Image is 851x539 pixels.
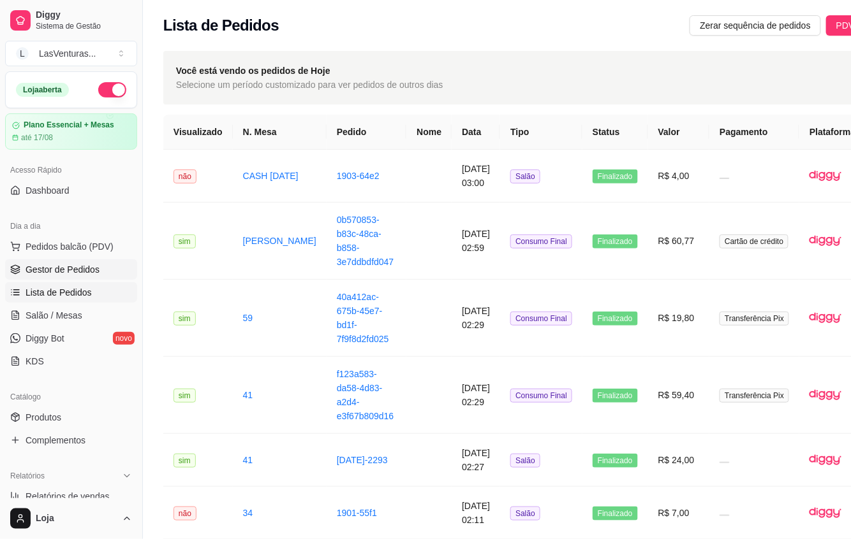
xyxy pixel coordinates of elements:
td: R$ 24,00 [648,434,710,487]
article: Plano Essencial + Mesas [24,120,114,130]
span: Relatórios [10,471,45,481]
a: [DATE]-2293 [337,455,388,465]
strong: Você está vendo os pedidos de Hoje [176,66,330,76]
span: Produtos [26,411,61,424]
span: sim [174,454,196,468]
span: Salão [510,507,540,521]
div: LasVenturas ... [39,47,96,60]
td: R$ 60,77 [648,203,710,280]
span: L [16,47,29,60]
a: Plano Essencial + Mesasaté 17/08 [5,113,137,150]
th: Pedido [327,115,406,150]
span: não [174,507,196,521]
button: Zerar sequência de pedidos [690,15,821,36]
span: Transferência Pix [720,389,789,403]
span: Consumo Final [510,389,572,403]
div: Acesso Rápido [5,160,137,180]
span: sim [174,312,196,326]
span: Finalizado [593,234,638,248]
div: Loja aberta [16,83,69,97]
span: não [174,169,196,183]
button: Pedidos balcão (PDV) [5,236,137,257]
span: Finalizado [593,389,638,403]
span: Consumo Final [510,312,572,326]
th: N. Mesa [233,115,327,150]
td: [DATE] 02:27 [452,434,500,487]
a: 1903-64e2 [337,171,380,181]
img: diggy [810,497,841,529]
span: Lista de Pedidos [26,286,92,299]
a: 41 [243,390,253,400]
td: R$ 19,80 [648,280,710,357]
span: Loja [36,513,117,524]
td: [DATE] 02:29 [452,357,500,434]
th: Status [582,115,648,150]
span: Gestor de Pedidos [26,263,100,276]
a: Gestor de Pedidos [5,259,137,280]
th: Valor [648,115,710,150]
th: Tipo [500,115,582,150]
img: diggy [810,379,841,411]
button: Loja [5,503,137,534]
span: Dashboard [26,184,70,197]
a: CASH [DATE] [243,171,299,181]
a: KDS [5,351,137,371]
th: Visualizado [163,115,233,150]
a: Produtos [5,407,137,428]
span: sim [174,389,196,403]
a: Lista de Pedidos [5,282,137,303]
span: Selecione um período customizado para ver pedidos de outros dias [176,78,443,92]
span: Relatórios de vendas [26,490,110,503]
span: Cartão de crédito [720,234,788,248]
a: 41 [243,455,253,465]
span: Finalizado [593,454,638,468]
span: Salão [510,454,540,468]
button: Alterar Status [98,82,126,97]
a: Dashboard [5,180,137,201]
span: Diggy Bot [26,332,64,345]
article: até 17/08 [21,133,53,143]
img: diggy [810,225,841,257]
td: R$ 59,40 [648,357,710,434]
a: f123a583-da58-4d83-a2d4-e3f67b809d16 [337,369,394,421]
a: Salão / Mesas [5,305,137,326]
a: Diggy Botnovo [5,328,137,349]
span: Salão / Mesas [26,309,82,322]
a: DiggySistema de Gestão [5,5,137,36]
span: KDS [26,355,44,368]
a: 0b570853-b83c-48ca-b858-3e7ddbdfd047 [337,215,394,267]
a: 59 [243,313,253,323]
td: [DATE] 02:59 [452,203,500,280]
a: Complementos [5,430,137,450]
th: Pagamento [709,115,799,150]
img: diggy [810,444,841,476]
span: Finalizado [593,169,638,183]
a: 34 [243,508,253,518]
td: [DATE] 02:29 [452,280,500,357]
img: diggy [810,160,841,192]
td: R$ 4,00 [648,150,710,203]
span: Consumo Final [510,234,572,248]
div: Catálogo [5,387,137,407]
td: [DATE] 03:00 [452,150,500,203]
span: Complementos [26,434,85,447]
span: sim [174,234,196,248]
span: Finalizado [593,312,638,326]
th: Data [452,115,500,150]
span: Diggy [36,10,132,21]
button: Select a team [5,41,137,66]
a: [PERSON_NAME] [243,236,316,246]
img: diggy [810,302,841,334]
th: Nome [406,115,452,150]
div: Dia a dia [5,216,137,236]
span: Pedidos balcão (PDV) [26,240,114,253]
h2: Lista de Pedidos [163,15,279,36]
a: 1901-55f1 [337,508,377,518]
a: Relatórios de vendas [5,486,137,507]
span: Sistema de Gestão [36,21,132,31]
span: Finalizado [593,507,638,521]
a: 40a412ac-675b-45e7-bd1f-7f9f8d2fd025 [337,292,389,344]
span: Zerar sequência de pedidos [700,18,811,32]
span: Salão [510,169,540,183]
span: Transferência Pix [720,312,789,326]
